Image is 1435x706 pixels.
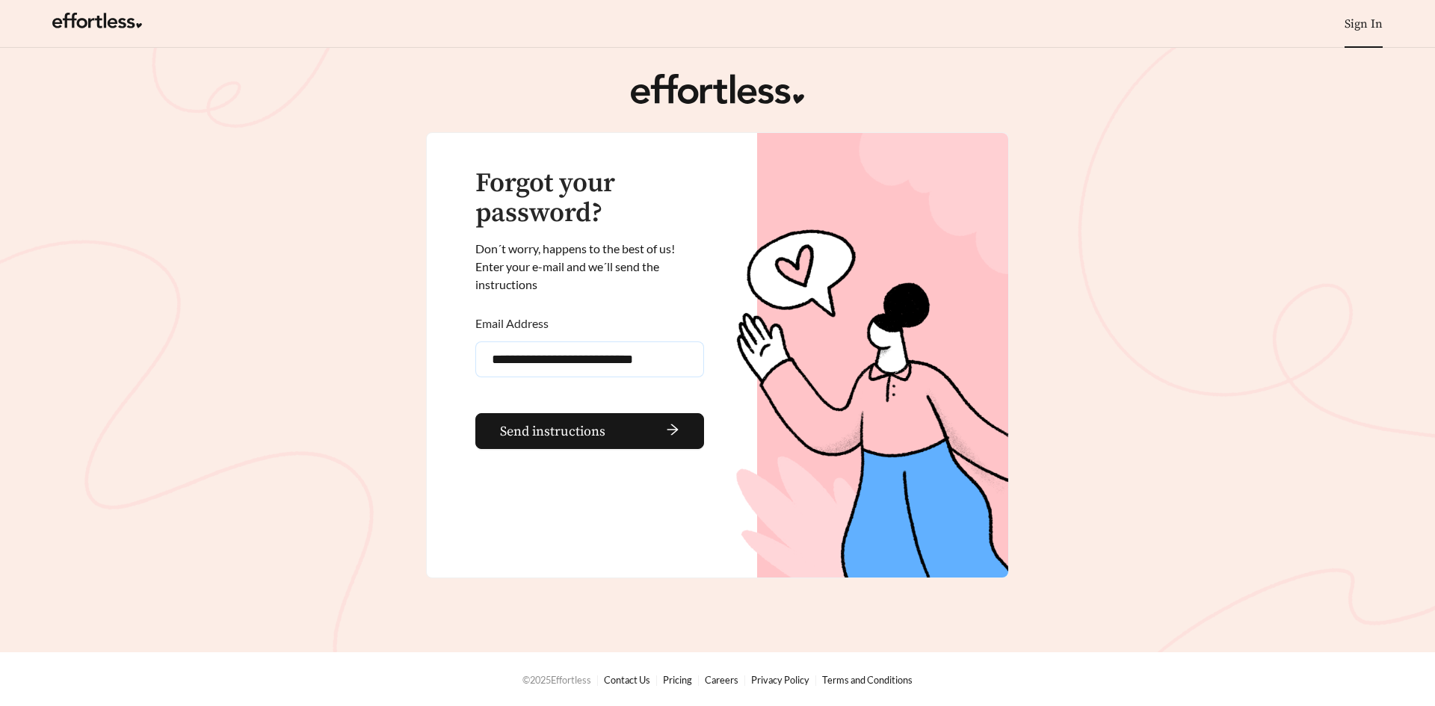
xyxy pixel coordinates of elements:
[475,306,549,341] label: Email Address
[611,423,679,439] span: arrow-right
[751,674,809,686] a: Privacy Policy
[475,240,704,294] div: Don ´ t worry, happens to the best of us! Enter your e-mail and we ´ ll send the instructions
[500,421,605,442] span: Send instructions
[475,413,704,449] button: Send instructionsarrow-right
[1345,16,1383,31] a: Sign In
[522,674,591,686] span: © 2025 Effortless
[604,674,650,686] a: Contact Us
[663,674,692,686] a: Pricing
[822,674,913,686] a: Terms and Conditions
[475,169,704,228] h3: Forgot your password?
[705,674,738,686] a: Careers
[475,341,704,377] input: Email Address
